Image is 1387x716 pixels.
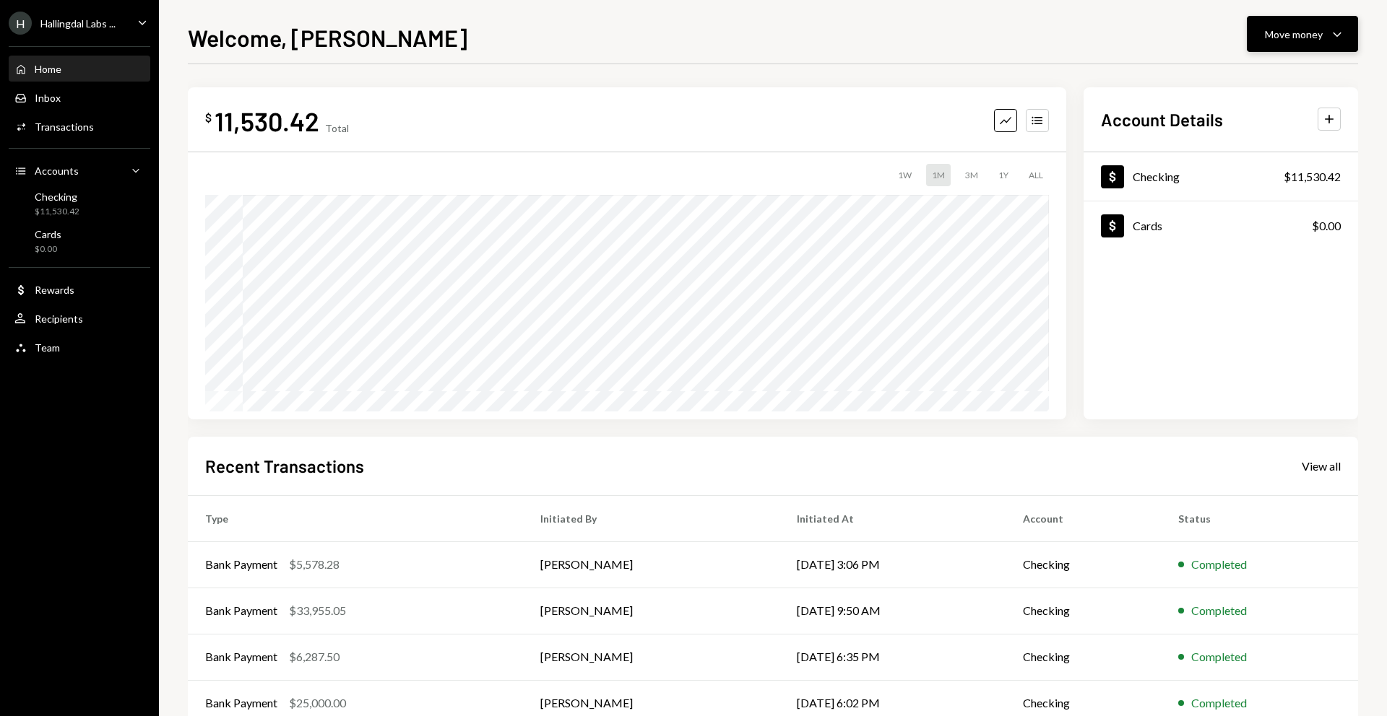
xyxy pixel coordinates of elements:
[35,243,61,256] div: $0.00
[1023,164,1049,186] div: ALL
[892,164,917,186] div: 1W
[289,602,346,619] div: $33,955.05
[35,206,79,218] div: $11,530.42
[35,63,61,75] div: Home
[1265,27,1323,42] div: Move money
[523,588,779,634] td: [PERSON_NAME]
[289,556,340,573] div: $5,578.28
[9,305,150,331] a: Recipients
[9,56,150,82] a: Home
[523,495,779,541] th: Initiated By
[188,23,467,52] h1: Welcome, [PERSON_NAME]
[1284,168,1341,185] div: $11,530.42
[9,113,150,139] a: Transactions
[205,454,364,478] h2: Recent Transactions
[9,186,150,221] a: Checking$11,530.42
[9,157,150,183] a: Accounts
[1191,602,1247,619] div: Completed
[1161,495,1358,541] th: Status
[779,541,1006,588] td: [DATE] 3:06 PM
[205,648,277,665] div: Bank Payment
[205,602,277,619] div: Bank Payment
[35,228,61,240] div: Cards
[35,341,60,354] div: Team
[205,556,277,573] div: Bank Payment
[959,164,984,186] div: 3M
[1191,556,1247,573] div: Completed
[325,122,349,134] div: Total
[1084,152,1358,201] a: Checking$11,530.42
[1006,588,1162,634] td: Checking
[40,17,116,30] div: Hallingdal Labs ...
[1006,541,1162,588] td: Checking
[188,495,523,541] th: Type
[35,121,94,133] div: Transactions
[205,694,277,712] div: Bank Payment
[215,105,319,137] div: 11,530.42
[1302,458,1341,473] a: View all
[205,110,212,125] div: $
[779,495,1006,541] th: Initiated At
[779,634,1006,680] td: [DATE] 6:35 PM
[1084,201,1358,250] a: Cards$0.00
[779,588,1006,634] td: [DATE] 9:50 AM
[1006,495,1162,541] th: Account
[289,648,340,665] div: $6,287.50
[9,276,150,302] a: Rewards
[1101,108,1223,131] h2: Account Details
[35,284,74,296] div: Rewards
[1247,16,1358,52] button: Move money
[9,84,150,110] a: Inbox
[35,92,61,104] div: Inbox
[523,634,779,680] td: [PERSON_NAME]
[9,224,150,258] a: Cards$0.00
[1006,634,1162,680] td: Checking
[35,165,79,177] div: Accounts
[993,164,1014,186] div: 1Y
[1312,217,1341,235] div: $0.00
[1191,694,1247,712] div: Completed
[1302,459,1341,473] div: View all
[1191,648,1247,665] div: Completed
[9,12,32,35] div: H
[35,313,83,325] div: Recipients
[289,694,346,712] div: $25,000.00
[1133,219,1162,232] div: Cards
[9,334,150,360] a: Team
[1133,170,1180,183] div: Checking
[523,541,779,588] td: [PERSON_NAME]
[35,191,79,203] div: Checking
[926,164,951,186] div: 1M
